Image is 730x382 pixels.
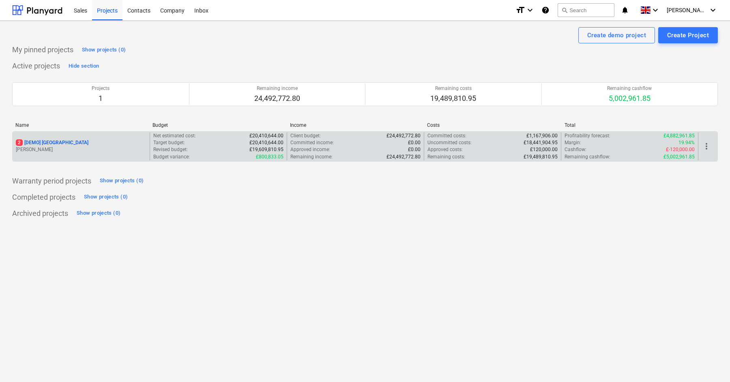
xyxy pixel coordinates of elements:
p: Archived projects [12,209,68,218]
p: [PERSON_NAME] [16,146,146,153]
button: Search [558,3,614,17]
p: £0.00 [408,146,421,153]
i: keyboard_arrow_down [525,5,535,15]
p: £1,167,906.00 [526,132,558,139]
p: Projects [92,85,109,92]
p: Completed projects [12,192,75,202]
p: Remaining costs : [427,154,465,160]
p: £19,609,810.95 [249,146,283,153]
p: Target budget : [153,139,185,146]
div: Total [565,122,695,128]
p: £20,410,644.00 [249,132,283,139]
button: Show projects (0) [98,175,146,188]
p: Uncommitted costs : [427,139,472,146]
p: £20,410,644.00 [249,139,283,146]
p: Budget variance : [153,154,190,160]
button: Create demo project [578,27,655,43]
i: format_size [515,5,525,15]
i: Knowledge base [541,5,550,15]
i: keyboard_arrow_down [708,5,718,15]
p: £24,492,772.80 [386,132,421,139]
span: search [561,7,568,13]
div: Costs [427,122,558,128]
p: Revised budget : [153,146,188,153]
p: Remaining costs [430,85,476,92]
p: Remaining income [254,85,300,92]
div: Show projects (0) [100,176,144,186]
div: Show projects (0) [77,209,120,218]
p: Profitability forecast : [565,132,610,139]
i: keyboard_arrow_down [651,5,660,15]
p: Active projects [12,61,60,71]
span: 2 [16,139,23,146]
div: 2[DEMO] [GEOGRAPHIC_DATA][PERSON_NAME] [16,139,146,153]
div: Create demo project [587,30,646,41]
p: Remaining income : [290,154,333,160]
p: 24,492,772.80 [254,94,300,103]
button: Hide section [67,60,101,73]
div: Show projects (0) [84,192,128,202]
p: Cashflow : [565,146,586,153]
button: Create Project [658,27,718,43]
p: £0.00 [408,139,421,146]
p: Remaining cashflow [607,85,652,92]
p: Margin : [565,139,581,146]
p: Approved costs : [427,146,463,153]
span: [PERSON_NAME] [667,7,707,13]
span: more_vert [702,141,711,151]
button: Show projects (0) [75,207,122,220]
p: £18,441,904.95 [524,139,558,146]
div: Show projects (0) [82,45,126,55]
p: [DEMO] [GEOGRAPHIC_DATA] [16,139,88,146]
p: Committed costs : [427,132,466,139]
div: Hide section [69,62,99,71]
p: £19,489,810.95 [524,154,558,160]
p: Net estimated cost : [153,132,196,139]
p: £4,882,961.85 [663,132,695,139]
p: My pinned projects [12,45,73,55]
button: Show projects (0) [80,43,128,56]
button: Show projects (0) [82,191,130,204]
div: Name [15,122,146,128]
div: Budget [152,122,283,128]
div: Income [290,122,421,128]
p: 5,002,961.85 [607,94,652,103]
p: Committed income : [290,139,334,146]
div: Create Project [667,30,709,41]
p: 19,489,810.95 [430,94,476,103]
p: Client budget : [290,132,321,139]
p: Remaining cashflow : [565,154,610,160]
p: £24,492,772.80 [386,154,421,160]
p: £120,000.00 [530,146,558,153]
p: 1 [92,94,109,103]
i: notifications [621,5,629,15]
p: £800,833.05 [256,154,283,160]
p: 19.94% [678,139,695,146]
p: £5,002,961.85 [663,154,695,160]
p: £-120,000.00 [666,146,695,153]
p: Warranty period projects [12,176,91,186]
p: Approved income : [290,146,330,153]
